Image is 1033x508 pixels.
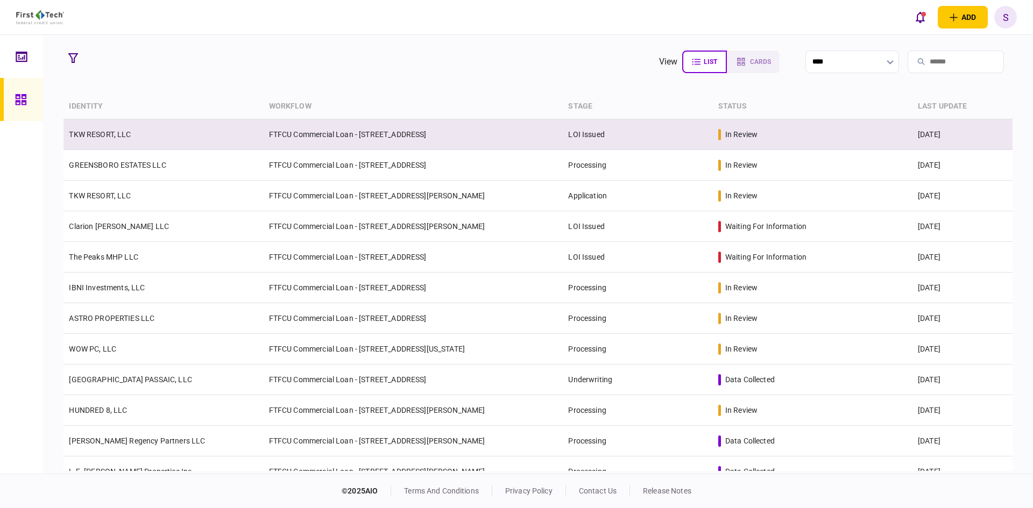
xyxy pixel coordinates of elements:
[725,466,775,477] div: data collected
[994,6,1017,28] button: S
[563,211,712,242] td: LOI Issued
[264,211,563,242] td: FTFCU Commercial Loan - [STREET_ADDRESS][PERSON_NAME]
[725,405,758,416] div: in review
[563,242,712,273] td: LOI Issued
[912,242,1013,273] td: [DATE]
[912,334,1013,364] td: [DATE]
[643,486,691,495] a: release notes
[725,129,758,140] div: in review
[912,395,1013,426] td: [DATE]
[69,467,194,476] a: L.E. [PERSON_NAME] Properties Inc.
[264,456,563,487] td: FTFCU Commercial Loan - [STREET_ADDRESS][PERSON_NAME]
[563,303,712,334] td: Processing
[563,273,712,303] td: Processing
[264,273,563,303] td: FTFCU Commercial Loan - [STREET_ADDRESS]
[563,150,712,181] td: Processing
[264,242,563,273] td: FTFCU Commercial Loan - [STREET_ADDRESS]
[69,161,166,169] a: GREENSBORO ESTATES LLC
[264,94,563,119] th: workflow
[63,94,263,119] th: identity
[69,437,205,445] a: [PERSON_NAME] Regency Partners LLC
[725,190,758,201] div: in review
[725,313,758,324] div: in review
[69,253,138,261] a: The Peaks MHP LLC
[725,374,775,385] div: data collected
[264,364,563,395] td: FTFCU Commercial Loan - [STREET_ADDRESS]
[909,6,931,28] button: open notifications list
[912,273,1013,303] td: [DATE]
[264,150,563,181] td: FTFCU Commercial Loan - [STREET_ADDRESS]
[563,364,712,395] td: Underwriting
[725,344,758,354] div: in review
[725,252,806,262] div: waiting for information
[912,181,1013,211] td: [DATE]
[912,150,1013,181] td: [DATE]
[563,334,712,364] td: Processing
[704,58,717,66] span: list
[69,375,192,384] a: [GEOGRAPHIC_DATA] PASSAIC, LLC
[912,364,1013,395] td: [DATE]
[563,119,712,150] td: LOI Issued
[404,486,479,495] a: terms and conditions
[912,303,1013,334] td: [DATE]
[563,456,712,487] td: Processing
[16,10,64,24] img: client company logo
[264,303,563,334] td: FTFCU Commercial Loan - [STREET_ADDRESS]
[713,94,912,119] th: status
[69,191,131,200] a: TKW RESORT, LLC
[264,181,563,211] td: FTFCU Commercial Loan - [STREET_ADDRESS][PERSON_NAME]
[69,130,131,139] a: TKW RESORT, LLC
[912,94,1013,119] th: last update
[725,282,758,293] div: in review
[563,94,712,119] th: stage
[563,181,712,211] td: Application
[938,6,988,28] button: open adding identity options
[912,456,1013,487] td: [DATE]
[264,395,563,426] td: FTFCU Commercial Loan - [STREET_ADDRESS][PERSON_NAME]
[912,211,1013,242] td: [DATE]
[912,119,1013,150] td: [DATE]
[727,51,780,73] button: cards
[725,435,775,446] div: data collected
[69,345,116,353] a: WOW PC, LLC
[682,51,727,73] button: list
[69,283,145,292] a: IBNI Investments, LLC
[750,58,771,66] span: cards
[264,334,563,364] td: FTFCU Commercial Loan - [STREET_ADDRESS][US_STATE]
[659,55,678,68] div: view
[563,426,712,456] td: Processing
[342,485,391,497] div: © 2025 AIO
[579,486,617,495] a: contact us
[725,221,806,232] div: waiting for information
[69,314,154,323] a: ASTRO PROPERTIES LLC
[264,119,563,150] td: FTFCU Commercial Loan - [STREET_ADDRESS]
[264,426,563,456] td: FTFCU Commercial Loan - [STREET_ADDRESS][PERSON_NAME]
[505,486,553,495] a: privacy policy
[912,426,1013,456] td: [DATE]
[69,222,169,231] a: Clarion [PERSON_NAME] LLC
[725,160,758,170] div: in review
[563,395,712,426] td: Processing
[69,406,127,414] a: HUNDRED 8, LLC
